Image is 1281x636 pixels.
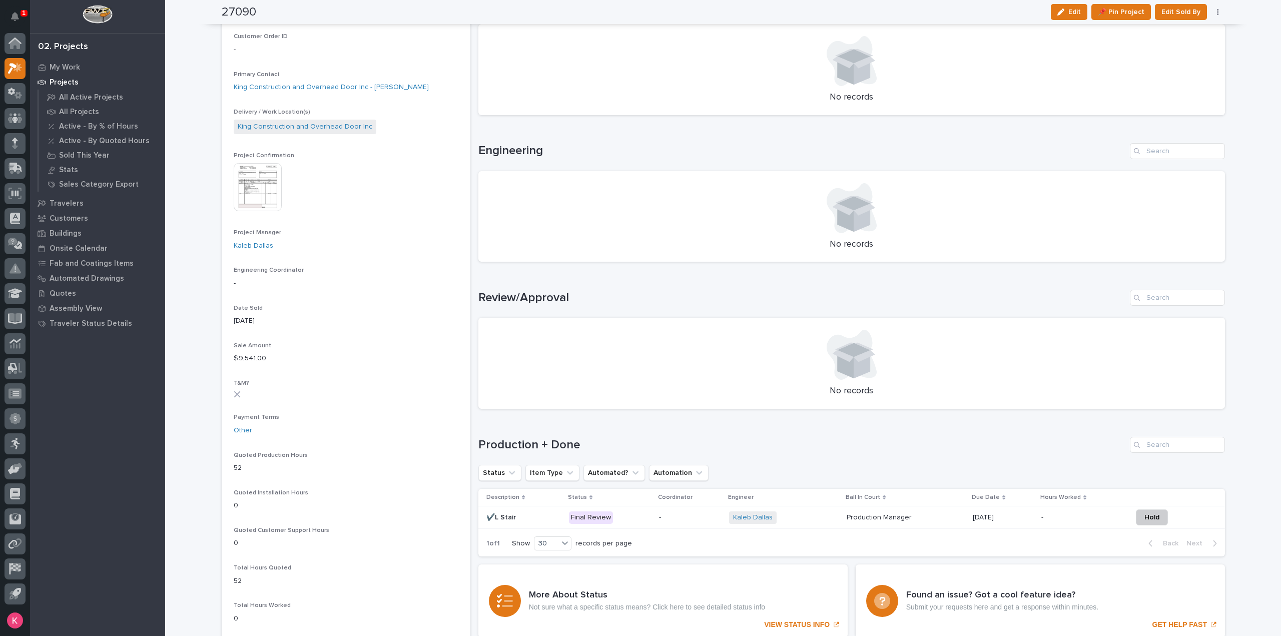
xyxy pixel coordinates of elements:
[50,199,84,208] p: Travelers
[764,620,830,629] p: VIEW STATUS INFO
[59,122,138,131] p: Active - By % of Hours
[234,452,308,458] span: Quoted Production Hours
[478,438,1126,452] h1: Production + Done
[234,414,279,420] span: Payment Terms
[234,343,271,349] span: Sale Amount
[30,301,165,316] a: Assembly View
[972,492,1000,503] p: Due Date
[234,527,329,533] span: Quoted Customer Support Hours
[234,153,294,159] span: Project Confirmation
[30,226,165,241] a: Buildings
[30,196,165,211] a: Travelers
[234,538,458,548] p: 0
[59,93,123,102] p: All Active Projects
[973,513,1033,522] p: [DATE]
[234,602,291,608] span: Total Hours Worked
[59,180,139,189] p: Sales Category Export
[59,166,78,175] p: Stats
[1130,290,1225,306] input: Search
[50,78,79,87] p: Projects
[234,278,458,289] p: -
[575,539,632,548] p: records per page
[478,531,508,556] p: 1 of 1
[30,241,165,256] a: Onsite Calendar
[5,6,26,27] button: Notifications
[50,259,134,268] p: Fab and Coatings Items
[512,539,530,548] p: Show
[534,538,558,549] div: 30
[234,490,308,496] span: Quoted Installation Hours
[733,513,773,522] a: Kaleb Dallas
[1051,4,1087,20] button: Edit
[234,45,458,55] p: -
[234,267,304,273] span: Engineering Coordinator
[234,230,281,236] span: Project Manager
[1068,8,1081,17] span: Edit
[30,60,165,75] a: My Work
[59,137,150,146] p: Active - By Quoted Hours
[529,603,765,611] p: Not sure what a specific status means? Click here to see detailed status info
[1098,6,1144,18] span: 📌 Pin Project
[39,105,165,119] a: All Projects
[234,305,263,311] span: Date Sold
[30,211,165,226] a: Customers
[50,304,102,313] p: Assembly View
[234,565,291,571] span: Total Hours Quoted
[1152,620,1207,629] p: GET HELP FAST
[906,590,1098,601] h3: Found an issue? Got a cool feature idea?
[490,386,1213,397] p: No records
[846,492,880,503] p: Ball In Court
[83,5,112,24] img: Workspace Logo
[22,10,26,17] p: 1
[234,109,310,115] span: Delivery / Work Location(s)
[234,463,458,473] p: 52
[38,42,88,53] div: 02. Projects
[1041,511,1045,522] p: -
[39,177,165,191] a: Sales Category Export
[658,492,693,503] p: Coordinator
[1136,509,1168,525] button: Hold
[1157,539,1178,548] span: Back
[478,506,1225,529] tr: ✔️L Stair✔️L Stair Final Review-Kaleb Dallas Production ManagerProduction Manager [DATE]-- Hold
[1130,143,1225,159] input: Search
[234,576,458,586] p: 52
[234,425,252,436] a: Other
[39,148,165,162] a: Sold This Year
[486,511,518,522] p: ✔️L Stair
[569,511,613,524] div: Final Review
[1091,4,1151,20] button: 📌 Pin Project
[583,465,645,481] button: Automated?
[490,239,1213,250] p: No records
[5,610,26,631] button: users-avatar
[490,92,1213,103] p: No records
[50,274,124,283] p: Automated Drawings
[234,613,458,624] p: 0
[659,513,721,522] p: -
[222,5,256,20] h2: 27090
[1130,437,1225,453] input: Search
[50,319,132,328] p: Traveler Status Details
[568,492,587,503] p: Status
[39,119,165,133] a: Active - By % of Hours
[50,214,88,223] p: Customers
[234,34,288,40] span: Customer Order ID
[1155,4,1207,20] button: Edit Sold By
[234,82,429,93] a: King Construction and Overhead Door Inc - [PERSON_NAME]
[728,492,754,503] p: Engineer
[234,380,249,386] span: T&M?
[906,603,1098,611] p: Submit your requests here and get a response within minutes.
[234,316,458,326] p: [DATE]
[39,163,165,177] a: Stats
[30,286,165,301] a: Quotes
[13,12,26,28] div: Notifications1
[478,465,521,481] button: Status
[39,134,165,148] a: Active - By Quoted Hours
[234,500,458,511] p: 0
[649,465,709,481] button: Automation
[234,353,458,364] p: $ 9,541.00
[39,90,165,104] a: All Active Projects
[1186,539,1208,548] span: Next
